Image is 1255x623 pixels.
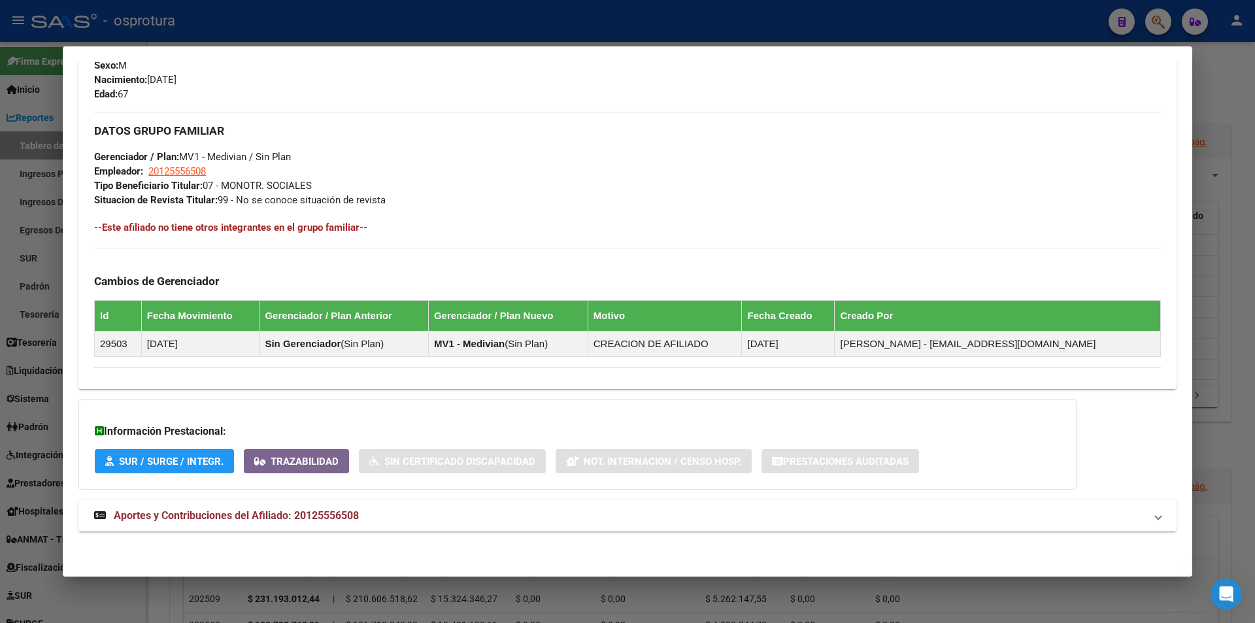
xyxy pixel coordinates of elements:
[835,300,1161,331] th: Creado Por
[94,194,218,206] strong: Situacion de Revista Titular:
[265,338,341,349] strong: Sin Gerenciador
[835,331,1161,356] td: [PERSON_NAME] - [EMAIL_ADDRESS][DOMAIN_NAME]
[94,194,386,206] span: 99 - No se conoce situación de revista
[508,338,544,349] span: Sin Plan
[95,300,142,331] th: Id
[259,331,428,356] td: ( )
[94,59,118,71] strong: Sexo:
[428,300,588,331] th: Gerenciador / Plan Nuevo
[94,151,291,163] span: MV1 - Medivian / Sin Plan
[94,88,118,100] strong: Edad:
[244,449,349,473] button: Trazabilidad
[94,274,1161,288] h3: Cambios de Gerenciador
[141,331,259,356] td: [DATE]
[94,220,1161,235] h4: --Este afiliado no tiene otros integrantes en el grupo familiar--
[94,165,143,177] strong: Empleador:
[94,180,312,192] span: 07 - MONOTR. SOCIALES
[94,151,179,163] strong: Gerenciador / Plan:
[94,59,127,71] span: M
[359,449,546,473] button: Sin Certificado Discapacidad
[94,180,203,192] strong: Tipo Beneficiario Titular:
[761,449,919,473] button: Prestaciones Auditadas
[584,456,741,467] span: Not. Internacion / Censo Hosp.
[78,500,1177,531] mat-expansion-panel-header: Aportes y Contribuciones del Afiliado: 20125556508
[95,331,142,356] td: 29503
[95,449,234,473] button: SUR / SURGE / INTEGR.
[94,74,176,86] span: [DATE]
[1211,579,1242,610] iframe: Intercom live chat
[428,331,588,356] td: ( )
[588,300,742,331] th: Motivo
[114,509,359,522] span: Aportes y Contribuciones del Afiliado: 20125556508
[742,331,835,356] td: [DATE]
[119,456,224,467] span: SUR / SURGE / INTEGR.
[94,74,147,86] strong: Nacimiento:
[94,88,128,100] span: 67
[783,456,909,467] span: Prestaciones Auditadas
[742,300,835,331] th: Fecha Creado
[384,456,535,467] span: Sin Certificado Discapacidad
[588,331,742,356] td: CREACION DE AFILIADO
[259,300,428,331] th: Gerenciador / Plan Anterior
[556,449,752,473] button: Not. Internacion / Censo Hosp.
[148,165,206,177] span: 20125556508
[141,300,259,331] th: Fecha Movimiento
[344,338,380,349] span: Sin Plan
[434,338,505,349] strong: MV1 - Medivian
[94,124,1161,138] h3: DATOS GRUPO FAMILIAR
[95,424,1060,439] h3: Información Prestacional:
[271,456,339,467] span: Trazabilidad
